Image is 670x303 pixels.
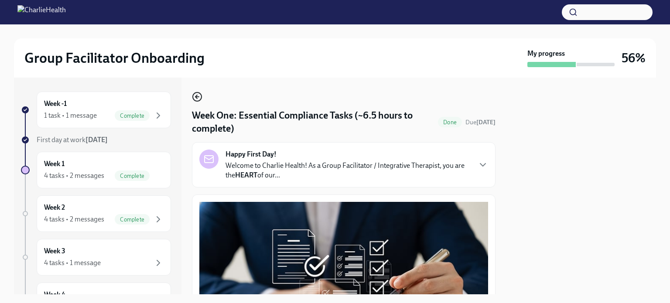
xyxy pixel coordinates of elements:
strong: [DATE] [85,136,108,144]
div: 4 tasks • 2 messages [44,171,104,180]
span: Complete [115,173,150,179]
h4: Week One: Essential Compliance Tasks (~6.5 hours to complete) [192,109,434,135]
h3: 56% [622,50,646,66]
a: Week 34 tasks • 1 message [21,239,171,276]
img: CharlieHealth [17,5,66,19]
h2: Group Facilitator Onboarding [24,49,205,67]
strong: My progress [527,49,565,58]
h6: Week 1 [44,159,65,169]
span: Done [438,119,462,126]
span: August 25th, 2025 10:00 [465,118,496,126]
h6: Week 4 [44,290,65,300]
h6: Week 3 [44,246,65,256]
a: Week 14 tasks • 2 messagesComplete [21,152,171,188]
strong: [DATE] [476,119,496,126]
div: 4 tasks • 2 messages [44,214,104,224]
h6: Week -1 [44,99,67,109]
a: First day at work[DATE] [21,135,171,145]
strong: HEART [235,171,257,179]
h6: Week 2 [44,203,65,212]
strong: Happy First Day! [226,150,277,159]
a: Week -11 task • 1 messageComplete [21,92,171,128]
div: 1 task • 1 message [44,111,97,120]
span: Due [465,119,496,126]
span: First day at work [37,136,108,144]
div: 4 tasks • 1 message [44,258,101,268]
span: Complete [115,216,150,223]
a: Week 24 tasks • 2 messagesComplete [21,195,171,232]
p: Welcome to Charlie Health! As a Group Facilitator / Integrative Therapist, you are the of our... [226,161,471,180]
span: Complete [115,112,150,119]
